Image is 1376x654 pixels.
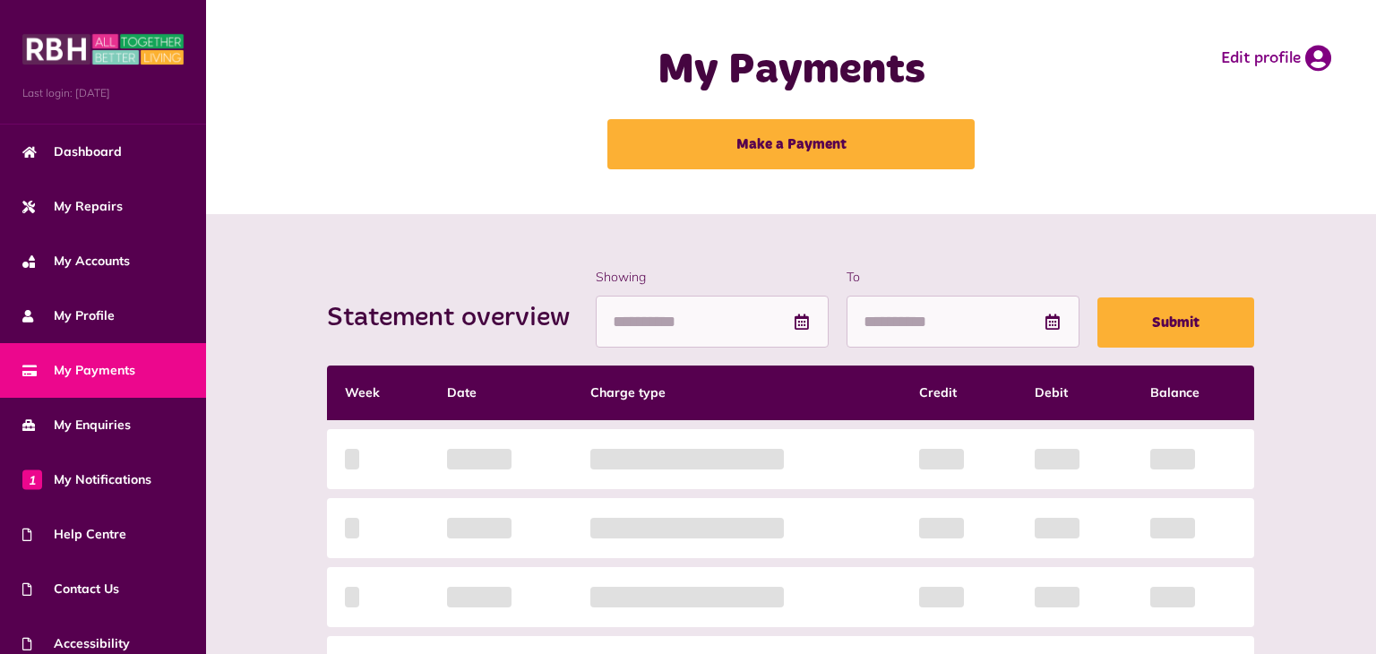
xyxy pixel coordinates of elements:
[22,580,119,598] span: Contact Us
[22,142,122,161] span: Dashboard
[22,469,42,489] span: 1
[22,470,151,489] span: My Notifications
[22,416,131,435] span: My Enquiries
[22,306,115,325] span: My Profile
[607,119,975,169] a: Make a Payment
[22,634,130,653] span: Accessibility
[22,197,123,216] span: My Repairs
[22,85,184,101] span: Last login: [DATE]
[1221,45,1331,72] a: Edit profile
[22,252,130,271] span: My Accounts
[22,31,184,67] img: MyRBH
[22,525,126,544] span: Help Centre
[517,45,1066,97] h1: My Payments
[22,361,135,380] span: My Payments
